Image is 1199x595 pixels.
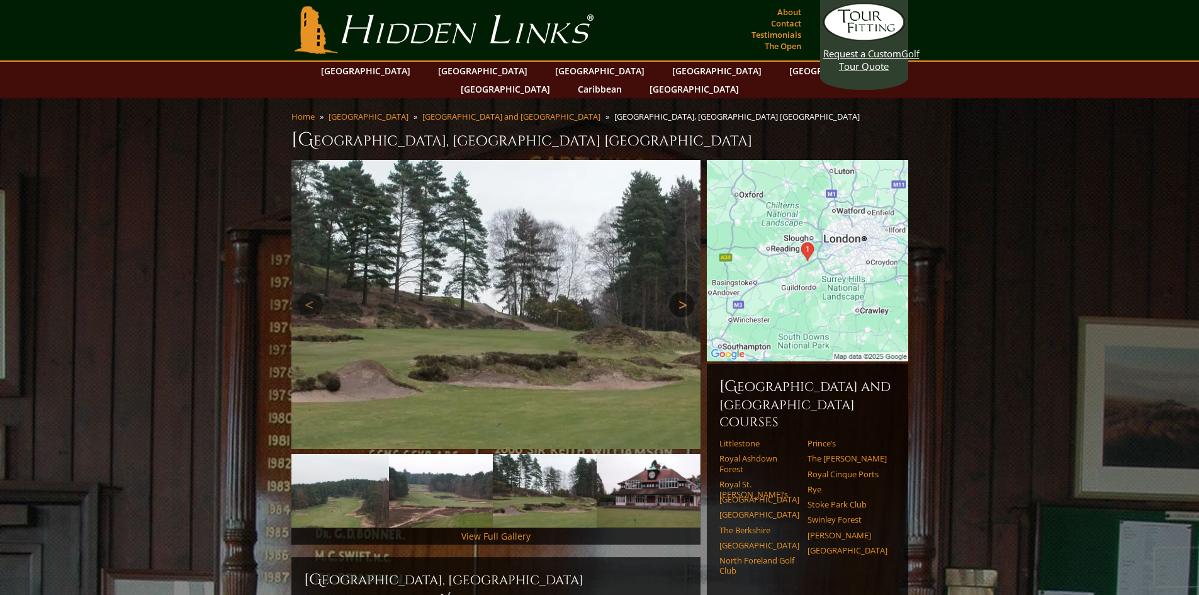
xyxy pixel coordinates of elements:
a: Rye [808,484,887,494]
a: [GEOGRAPHIC_DATA] and [GEOGRAPHIC_DATA] [422,111,600,122]
a: North Foreland Golf Club [719,555,799,576]
a: Stoke Park Club [808,499,887,509]
a: [PERSON_NAME] [808,530,887,540]
a: Home [291,111,315,122]
a: [GEOGRAPHIC_DATA] [719,540,799,550]
a: [GEOGRAPHIC_DATA] [643,80,745,98]
a: Testimonials [748,26,804,43]
img: Google Map of Sunningdale Golf Club, Sunningdale, England, United Kingdom [707,160,908,361]
a: Swinley Forest [808,514,887,524]
a: [GEOGRAPHIC_DATA] [808,545,887,555]
a: Prince’s [808,438,887,448]
a: Contact [768,14,804,32]
a: The [PERSON_NAME] [808,453,887,463]
a: [GEOGRAPHIC_DATA] [719,494,799,504]
a: [GEOGRAPHIC_DATA] [432,62,534,80]
a: [GEOGRAPHIC_DATA] [783,62,885,80]
a: [GEOGRAPHIC_DATA] [315,62,417,80]
a: Royal St. [PERSON_NAME]’s [719,479,799,500]
a: [GEOGRAPHIC_DATA] [454,80,556,98]
a: Caribbean [571,80,628,98]
a: Littlestone [719,438,799,448]
a: Previous [298,292,323,317]
a: [GEOGRAPHIC_DATA] [329,111,408,122]
a: The Open [762,37,804,55]
a: [GEOGRAPHIC_DATA] [666,62,768,80]
a: [GEOGRAPHIC_DATA] [549,62,651,80]
a: Next [669,292,694,317]
li: [GEOGRAPHIC_DATA], [GEOGRAPHIC_DATA] [GEOGRAPHIC_DATA] [614,111,865,122]
a: The Berkshire [719,525,799,535]
a: View Full Gallery [461,530,531,542]
h1: [GEOGRAPHIC_DATA], [GEOGRAPHIC_DATA] [GEOGRAPHIC_DATA] [291,127,908,152]
a: Request a CustomGolf Tour Quote [823,3,905,72]
h6: [GEOGRAPHIC_DATA] and [GEOGRAPHIC_DATA] Courses [719,377,896,431]
span: Request a Custom [823,47,901,60]
a: About [774,3,804,21]
a: Royal Cinque Ports [808,469,887,479]
a: [GEOGRAPHIC_DATA] [719,509,799,519]
a: Royal Ashdown Forest [719,453,799,474]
